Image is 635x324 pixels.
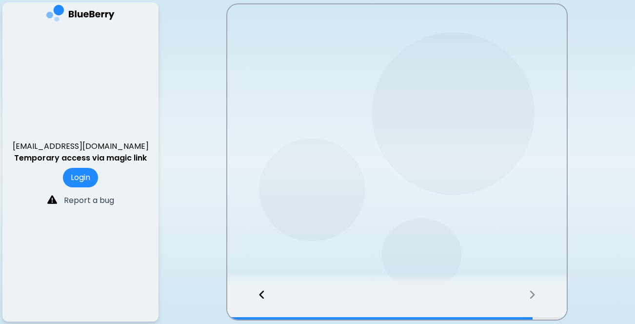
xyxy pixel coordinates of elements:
p: [EMAIL_ADDRESS][DOMAIN_NAME] [13,141,149,152]
p: Report a bug [64,195,114,206]
p: Temporary access via magic link [14,152,147,164]
img: file icon [47,195,57,204]
img: company logo [46,5,115,25]
a: Login [63,172,98,183]
button: Login [63,168,98,187]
